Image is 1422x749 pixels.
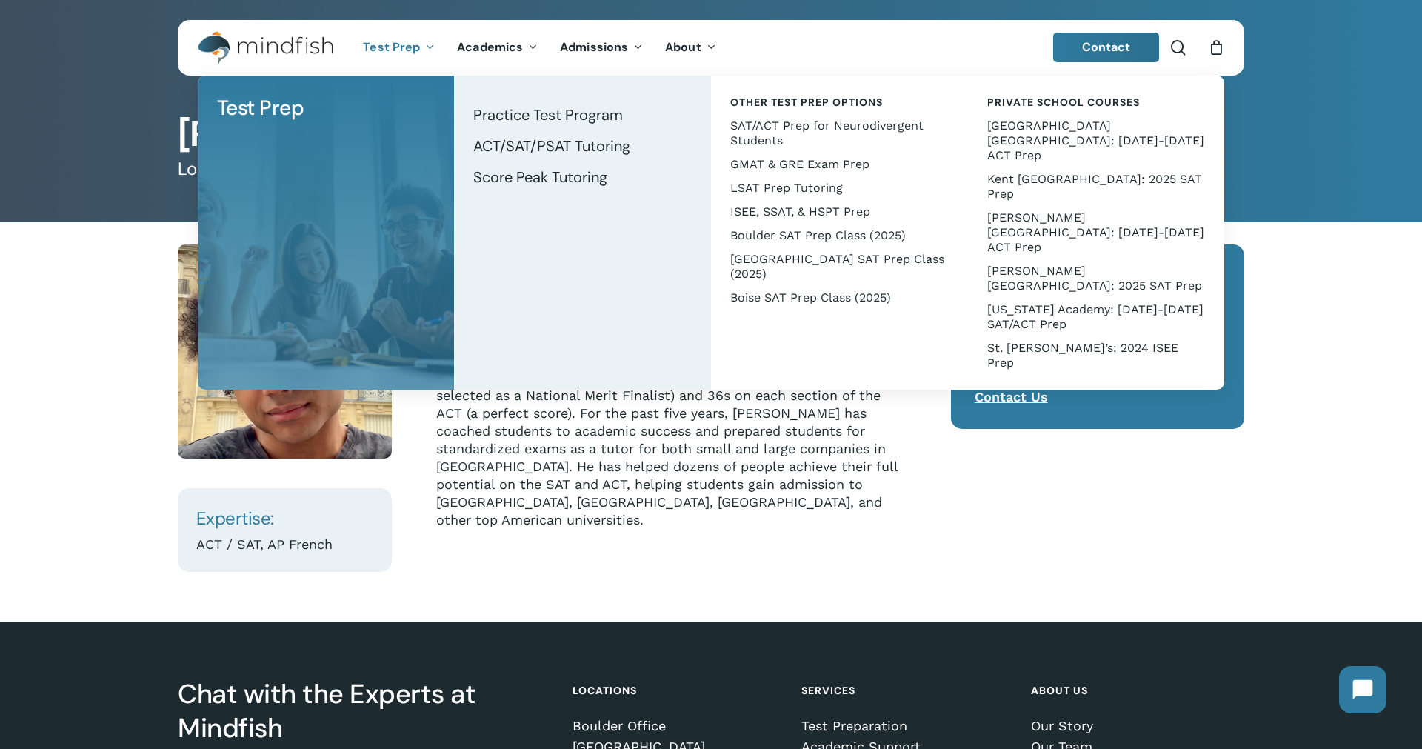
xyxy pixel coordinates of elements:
span: Contact [1082,39,1131,55]
p: ACT / SAT, AP French [196,536,373,553]
a: Academics [446,41,549,54]
a: Other Test Prep Options [726,90,953,114]
span: Expertise: [196,507,274,530]
a: Admissions [549,41,654,54]
a: Private School Courses [983,90,1210,114]
a: Test Prep [352,41,446,54]
span: Private School Courses [987,96,1140,109]
span: Other Test Prep Options [730,96,883,109]
h1: [PERSON_NAME] [178,116,1244,152]
a: Boulder Office [573,719,781,733]
header: Main Menu [178,20,1244,76]
span: Test Prep [363,39,420,55]
span: About [665,39,701,55]
div: is a professional standardized test prep and academic tutor who studied at [GEOGRAPHIC_DATA]. He ... [436,316,909,529]
span: Academics [457,39,523,55]
a: Our Story [1031,719,1239,733]
a: Test Prep [213,90,440,126]
nav: Main Menu [352,20,727,76]
a: Test Preparation [801,719,1009,733]
h3: Chat with the Experts at Mindfish [178,677,551,745]
a: Contact Us [975,389,1048,405]
h4: About Us [1031,677,1239,704]
span: Test Prep [217,94,304,121]
iframe: Chatbot [1324,651,1401,728]
span: Admissions [560,39,628,55]
h4: Locations [573,677,781,704]
h4: Services [801,677,1009,704]
a: About [654,41,727,54]
img: Oliver Levine Square [178,244,392,459]
span: Location: Online [178,157,310,180]
a: Contact [1053,33,1160,62]
a: Cart [1208,39,1224,56]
